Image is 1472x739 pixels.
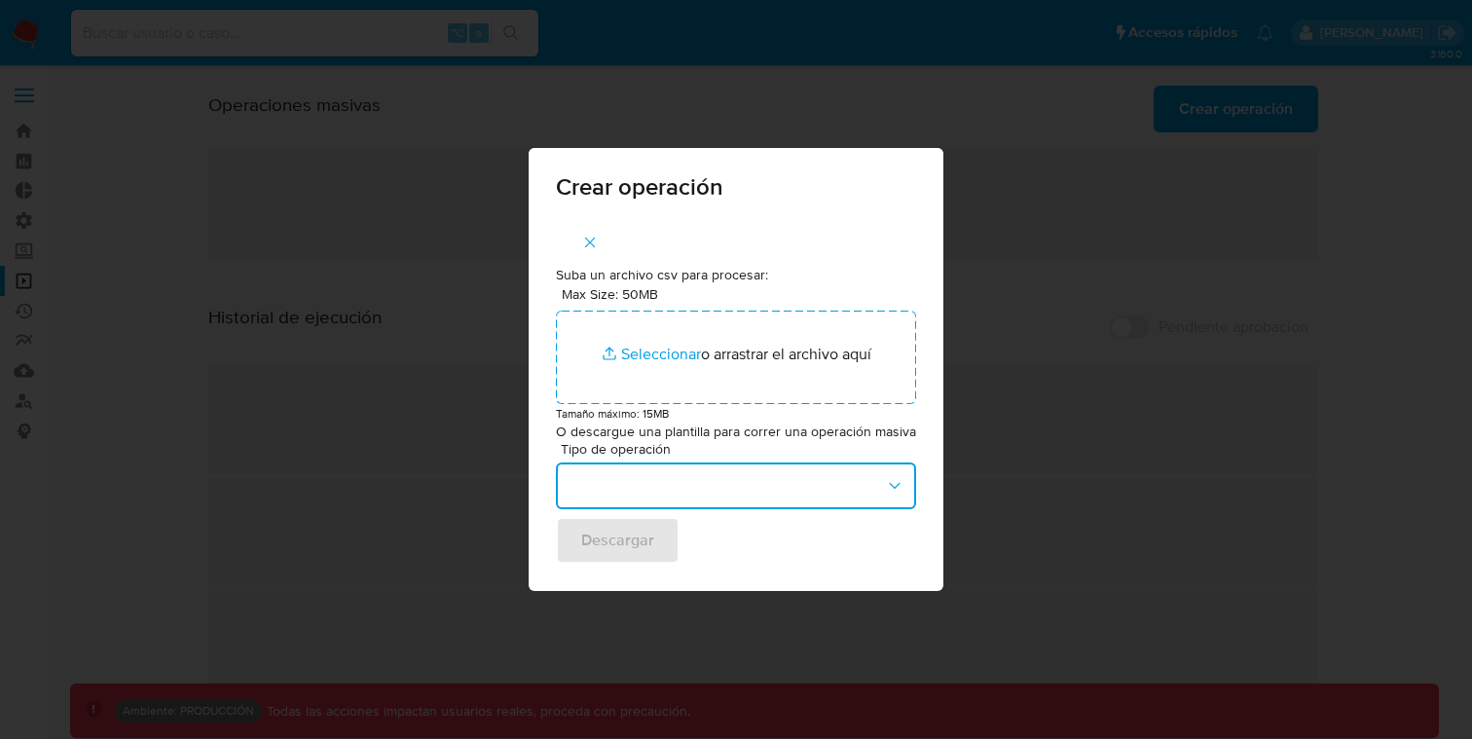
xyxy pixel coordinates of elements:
span: Crear operación [556,175,916,199]
label: Max Size: 50MB [562,285,658,303]
p: O descargue una plantilla para correr una operación masiva [556,423,916,442]
p: Suba un archivo csv para procesar: [556,266,916,285]
span: Tipo de operación [561,442,921,456]
small: Tamaño máximo: 15MB [556,405,669,422]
